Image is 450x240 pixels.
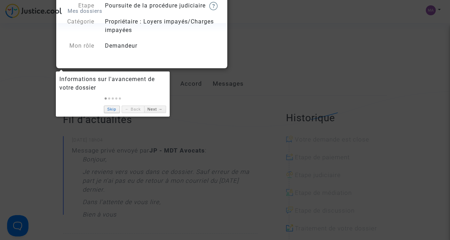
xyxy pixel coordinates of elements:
[144,106,166,113] a: Next →
[100,17,225,34] div: Propriétaire : Loyers impayés/Charges impayées
[104,106,120,113] a: Skip
[58,42,100,50] div: Mon rôle
[59,75,166,92] div: Informations sur l'avancement de votre dossier
[58,1,100,10] div: Etape
[209,2,218,10] img: help.svg
[100,1,225,10] div: Poursuite de la procédure judiciaire
[100,42,225,50] div: Demandeur
[122,106,144,113] a: ← Back
[58,17,100,34] div: Catégorie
